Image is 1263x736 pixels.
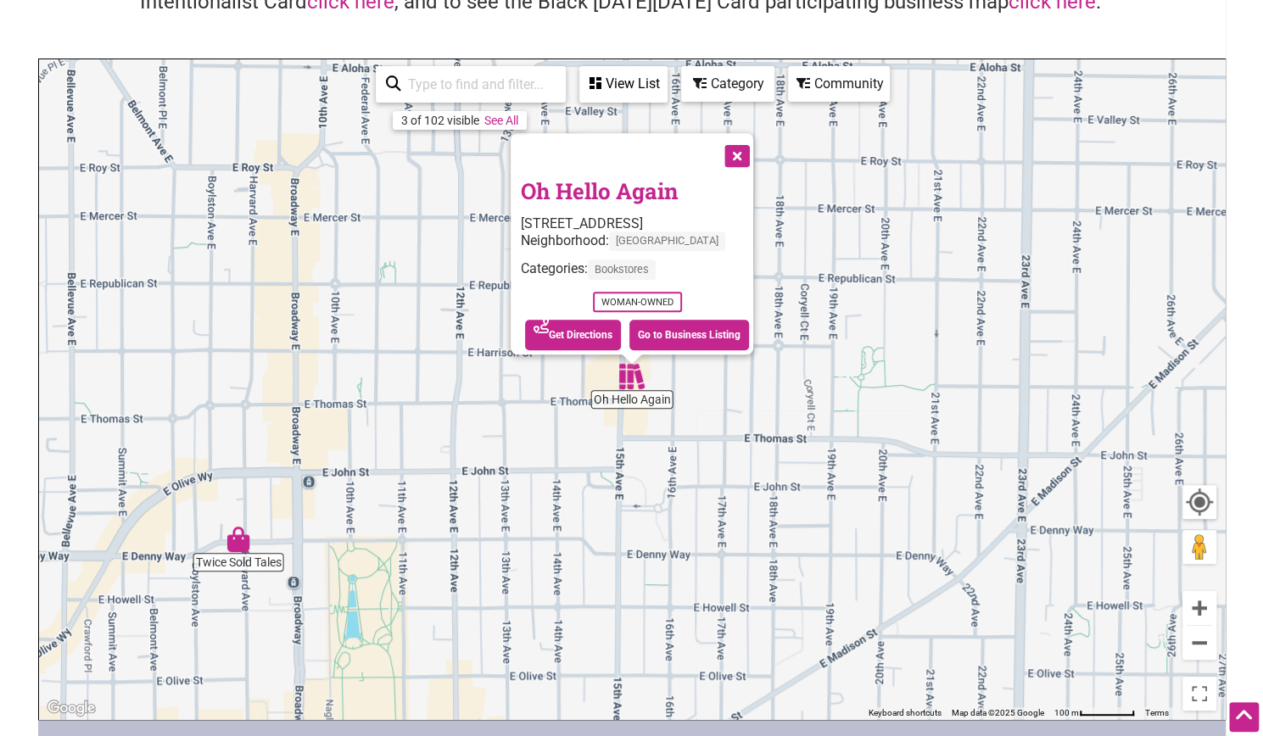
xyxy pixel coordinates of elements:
[714,133,757,176] button: Close
[683,68,773,100] div: Category
[1181,675,1218,712] button: Toggle fullscreen view
[1049,707,1140,719] button: Map Scale: 100 m per 62 pixels
[1229,702,1259,732] div: Scroll Back to Top
[681,66,774,102] div: Filter by category
[521,215,753,231] div: [STREET_ADDRESS]
[1182,530,1216,564] button: Drag Pegman onto the map to open Street View
[521,176,679,205] a: Oh Hello Again
[43,697,99,719] img: Google
[525,320,621,350] a: Get Directions
[790,68,888,100] div: Community
[609,231,725,251] span: [GEOGRAPHIC_DATA]
[1182,485,1216,519] button: Your Location
[588,260,656,280] span: Bookstores
[952,708,1044,717] span: Map data ©2025 Google
[484,114,518,127] a: See All
[1054,708,1079,717] span: 100 m
[629,320,749,350] a: Go to Business Listing
[869,707,942,719] button: Keyboard shortcuts
[401,114,479,127] div: 3 of 102 visible
[1182,591,1216,625] button: Zoom in
[579,66,668,103] div: See a list of the visible businesses
[581,68,666,100] div: View List
[219,520,258,559] div: Twice Sold Tales
[1145,708,1169,717] a: Terms
[43,697,99,719] a: Open this area in Google Maps (opens a new window)
[788,66,890,102] div: Filter by Community
[376,66,566,103] div: Type to search and filter
[401,68,556,101] input: Type to find and filter...
[592,292,681,312] span: Woman-Owned
[521,231,753,259] div: Neighborhood:
[612,357,651,396] div: Oh Hello Again
[1182,626,1216,660] button: Zoom out
[521,260,753,288] div: Categories:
